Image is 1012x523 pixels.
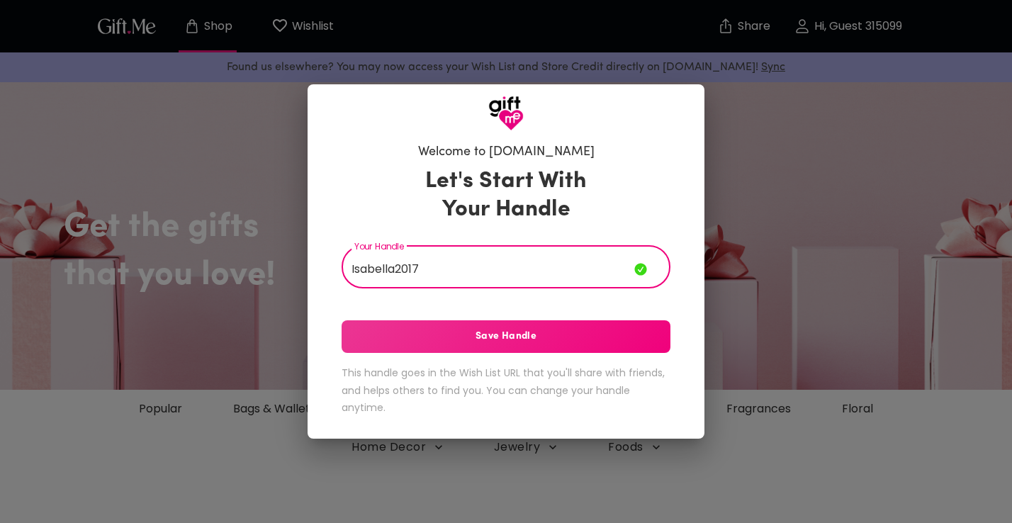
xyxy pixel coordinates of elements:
[342,320,670,353] button: Save Handle
[342,249,634,288] input: Your Handle
[418,144,595,161] h6: Welcome to [DOMAIN_NAME]
[488,96,524,131] img: GiftMe Logo
[342,364,670,417] h6: This handle goes in the Wish List URL that you'll share with friends, and helps others to find yo...
[407,167,605,224] h3: Let's Start With Your Handle
[342,329,670,344] span: Save Handle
